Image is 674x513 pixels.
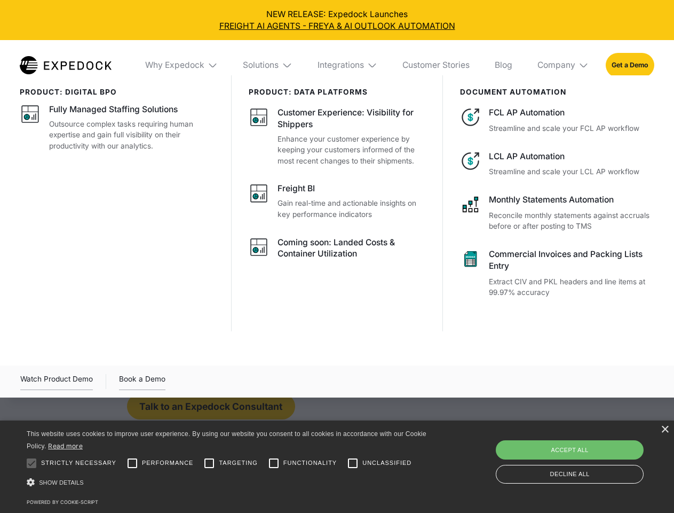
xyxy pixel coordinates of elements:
div: NEW RELEASE: Expedock Launches [9,9,666,32]
span: Unclassified [362,458,411,468]
div: Solutions [243,60,279,71]
a: Read more [48,442,83,450]
a: Powered by cookie-script [27,499,98,505]
div: Company [529,40,597,90]
a: Coming soon: Landed Costs & Container Utilization [249,237,426,263]
a: Monthly Statements AutomationReconcile monthly statements against accruals before or after postin... [460,194,654,232]
div: Customer Experience: Visibility for Shippers [277,107,426,130]
p: Extract CIV and PKL headers and line items at 99.97% accuracy [489,276,654,298]
div: Why Expedock [145,60,204,71]
span: This website uses cookies to improve user experience. By using our website you consent to all coo... [27,430,426,450]
div: Why Expedock [137,40,226,90]
p: Streamline and scale your FCL AP workflow [489,123,654,134]
iframe: Chat Widget [496,398,674,513]
a: Customer Stories [394,40,478,90]
div: LCL AP Automation [489,151,654,162]
a: Book a Demo [119,373,165,390]
div: Fully Managed Staffing Solutions [49,104,178,115]
a: open lightbox [20,373,93,390]
div: product: digital bpo [20,88,215,96]
div: FCL AP Automation [489,107,654,119]
a: Get a Demo [606,53,654,77]
a: LCL AP AutomationStreamline and scale your LCL AP workflow [460,151,654,177]
a: FCL AP AutomationStreamline and scale your FCL AP workflow [460,107,654,134]
span: Targeting [219,458,257,468]
div: document automation [460,88,654,96]
div: Watch Product Demo [20,373,93,390]
div: Integrations [309,40,386,90]
a: Commercial Invoices and Packing Lists EntryExtract CIV and PKL headers and line items at 99.97% a... [460,248,654,298]
div: PRODUCT: data platforms [249,88,426,96]
div: Monthly Statements Automation [489,194,654,206]
div: Solutions [235,40,301,90]
span: Performance [142,458,194,468]
div: Commercial Invoices and Packing Lists Entry [489,248,654,272]
p: Streamline and scale your LCL AP workflow [489,166,654,177]
p: Enhance your customer experience by keeping your customers informed of the most recent changes to... [277,134,426,167]
span: Functionality [283,458,337,468]
div: Show details [27,476,430,490]
a: Freight BIGain real-time and actionable insights on key performance indicators [249,183,426,220]
a: Customer Experience: Visibility for ShippersEnhance your customer experience by keeping your cust... [249,107,426,166]
a: Blog [486,40,520,90]
p: Gain real-time and actionable insights on key performance indicators [277,198,426,220]
a: Fully Managed Staffing SolutionsOutsource complex tasks requiring human expertise and gain full v... [20,104,215,151]
span: Strictly necessary [41,458,116,468]
div: Freight BI [277,183,315,195]
div: Coming soon: Landed Costs & Container Utilization [277,237,426,260]
p: Reconcile monthly statements against accruals before or after posting to TMS [489,210,654,232]
div: Company [537,60,575,71]
span: Show details [39,479,84,486]
p: Outsource complex tasks requiring human expertise and gain full visibility on their productivity ... [49,119,215,152]
a: FREIGHT AI AGENTS - FREYA & AI OUTLOOK AUTOMATION [9,20,666,32]
div: Integrations [318,60,364,71]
